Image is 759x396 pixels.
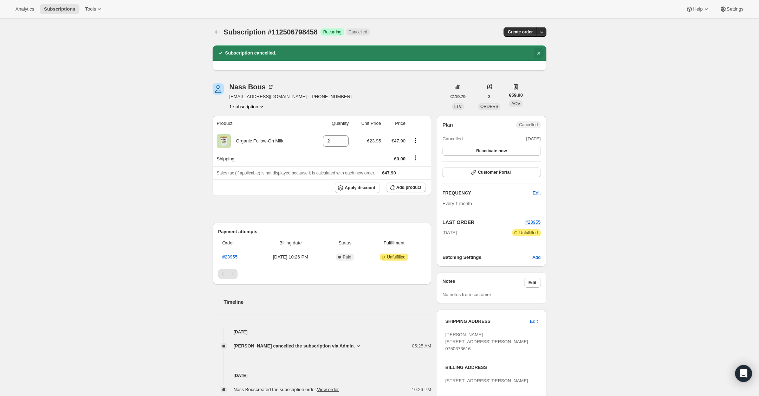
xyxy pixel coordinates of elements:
button: Customer Portal [442,167,540,177]
span: €119.79 [450,94,466,100]
button: Subscriptions [40,4,79,14]
span: Reactivate now [476,148,507,154]
span: LTV [454,104,462,109]
a: #23955 [525,219,540,225]
button: €119.79 [446,92,470,102]
span: Billing date [258,239,323,247]
h3: Notes [442,278,524,288]
th: Price [383,116,408,131]
button: Product actions [410,136,421,144]
span: €0.00 [394,156,406,161]
span: Unfulfilled [519,230,538,236]
span: Fulfillment [367,239,421,247]
span: Tools [85,6,96,12]
button: Create order [504,27,537,37]
span: Edit [528,280,537,286]
h4: [DATE] [213,372,432,379]
span: Add product [396,185,421,190]
span: Nass Bous [213,83,224,95]
a: View order [317,387,339,392]
button: Tools [81,4,107,14]
h2: Plan [442,121,453,128]
h2: Payment attempts [218,228,426,235]
button: Edit [528,187,545,199]
div: Open Intercom Messenger [735,365,752,382]
button: Product actions [229,103,265,110]
span: 10:26 PM [412,386,432,393]
button: Apply discount [335,183,379,193]
th: Order [218,235,256,251]
th: Product [213,116,311,131]
span: [PERSON_NAME] [STREET_ADDRESS][PERSON_NAME] 0750373616 [445,332,528,351]
th: Unit Price [351,116,383,131]
span: [DATE] [526,135,541,142]
span: Help [693,6,702,12]
h2: Timeline [224,299,432,306]
span: [EMAIL_ADDRESS][DOMAIN_NAME] · [PHONE_NUMBER] [229,93,352,100]
span: Create order [508,29,533,35]
span: Subscription #112506798458 [224,28,318,36]
h3: BILLING ADDRESS [445,364,538,371]
h2: Subscription cancelled. [225,50,277,57]
span: Settings [727,6,744,12]
span: Recurring [323,29,342,35]
div: Nass Bous [229,83,274,90]
span: Customer Portal [478,170,511,175]
span: 05:25 AM [412,343,431,350]
span: €47.90 [382,170,396,175]
span: Sales tax (if applicable) is not displayed because it is calculated with each new order. [217,171,375,175]
span: Cancelled [442,135,463,142]
button: Subscriptions [213,27,222,37]
span: No notes from customer [442,292,491,297]
span: ORDERS [480,104,498,109]
img: product img [217,134,231,148]
button: Help [682,4,714,14]
button: Reactivate now [442,146,540,156]
button: Settings [715,4,748,14]
span: 2 [488,94,491,100]
a: #23955 [222,254,238,260]
span: Analytics [15,6,34,12]
span: Edit [530,318,538,325]
span: Paid [343,254,351,260]
h4: [DATE] [213,328,432,336]
th: Quantity [311,116,351,131]
button: [PERSON_NAME] cancelled the subscription via Admin. [234,343,362,350]
span: [DATE] [442,229,457,236]
button: Edit [526,316,542,327]
span: Nass Bous created the subscription order. [234,387,339,392]
span: €59.90 [509,92,523,99]
h6: Batching Settings [442,254,532,261]
h2: FREQUENCY [442,190,533,197]
button: Add [528,252,545,263]
button: Dismiss notification [534,48,544,58]
span: Every 1 month [442,201,472,206]
h3: SHIPPING ADDRESS [445,318,530,325]
span: Unfulfilled [387,254,406,260]
button: #23955 [525,219,540,226]
span: Cancelled [349,29,367,35]
button: Analytics [11,4,38,14]
button: 2 [484,92,495,102]
span: [PERSON_NAME] cancelled the subscription via Admin. [234,343,355,350]
span: Status [327,239,362,247]
span: Apply discount [345,185,375,191]
span: Edit [533,190,540,197]
button: Shipping actions [410,154,421,162]
span: €23.95 [367,138,381,143]
button: Add product [387,183,426,192]
div: Organic Follow-On Milk [231,138,284,145]
h2: LAST ORDER [442,219,525,226]
button: Edit [524,278,541,288]
span: [DATE] · 10:26 PM [258,254,323,261]
span: Subscriptions [44,6,75,12]
span: Cancelled [519,122,538,128]
nav: Pagination [218,269,426,279]
span: [STREET_ADDRESS][PERSON_NAME] [445,378,528,383]
span: AOV [511,101,520,106]
span: Add [532,254,540,261]
span: €47.90 [391,138,406,143]
th: Shipping [213,151,311,166]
